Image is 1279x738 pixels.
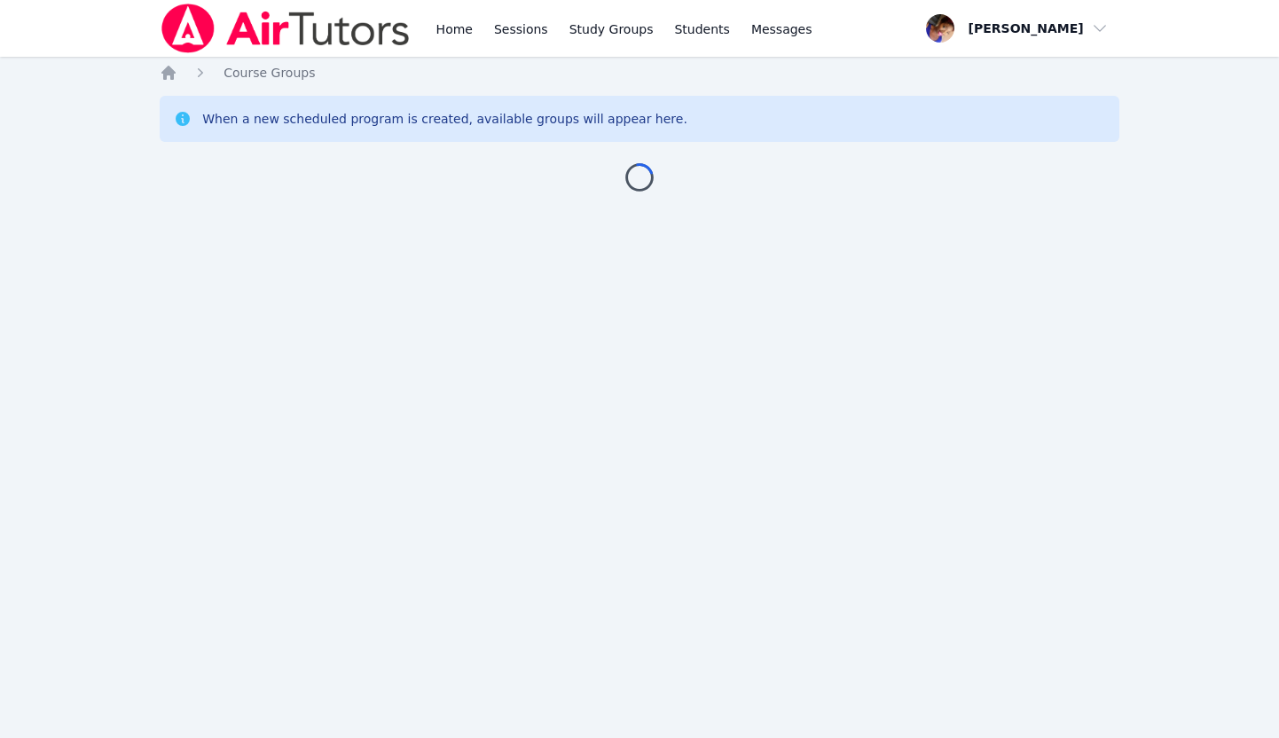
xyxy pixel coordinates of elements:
nav: Breadcrumb [160,64,1119,82]
img: Air Tutors [160,4,411,53]
div: When a new scheduled program is created, available groups will appear here. [202,110,687,128]
span: Messages [751,20,812,38]
a: Course Groups [224,64,315,82]
span: Course Groups [224,66,315,80]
